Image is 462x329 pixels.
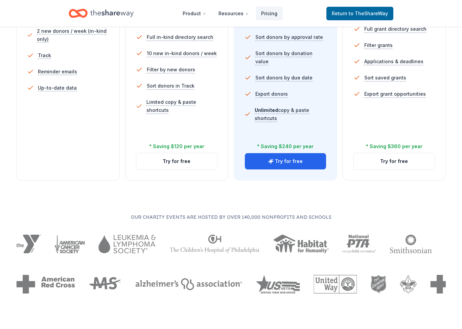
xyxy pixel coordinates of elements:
img: Leukemia & Lymphoma Society [98,235,156,254]
span: Sort saved grants [364,74,406,82]
span: 10 new in-kind donors / week [147,50,217,58]
img: American Cancer Society [54,235,85,254]
div: * Saving $360 per year [366,143,422,151]
span: Applications & deadlines [364,58,423,66]
span: Unlimited [255,108,278,113]
span: Track [38,52,51,60]
span: Return [332,9,388,18]
span: Sort donors by donation value [255,50,326,66]
img: National PTA [342,235,376,254]
img: US Vets [256,275,300,294]
img: Habitat for Humanity [273,235,329,254]
img: MS [89,275,122,294]
span: Up-to-date data [38,84,77,92]
img: American Red Cross [16,275,75,294]
span: Export donors [255,90,288,98]
span: Filter by new donors [147,66,195,74]
img: The Children's Hospital of Philadelphia [169,235,259,254]
button: Resources [213,7,254,20]
button: Try for free [354,154,435,170]
span: Sort donors in Track [147,82,194,90]
span: Limited copy & paste shortcuts [146,98,217,115]
div: * Saving $240 per year [257,143,314,151]
button: Try for free [136,154,217,170]
a: Pricing [256,7,283,20]
span: Sort donors by due date [255,74,313,82]
span: Export grant opportunities [364,90,426,98]
span: Full grant directory search [364,25,426,33]
span: Sort donors by approval rate [255,33,323,42]
div: * Saving $120 per year [149,143,204,151]
img: Boy Scouts of America [400,275,417,294]
a: Returnto TheShareWay [326,7,393,20]
img: United Way [314,275,357,294]
button: Try for free [245,154,326,170]
img: Smithsonian [390,235,432,254]
span: Full in-kind directory search [147,33,213,42]
span: to TheShareWay [349,10,388,16]
span: copy & paste shortcuts [255,108,309,121]
button: Product [177,7,212,20]
span: 2 new donors / week (in-kind only) [37,27,109,44]
img: Alzheimers Association [135,279,242,290]
p: Our charity events are hosted by over 140,000 nonprofits and schools [16,213,446,221]
span: Filter grants [364,42,393,50]
a: Home [69,5,134,21]
nav: Main [177,5,283,21]
img: YMCA [16,235,41,254]
span: Reminder emails [38,68,77,76]
img: The Salvation Army [371,275,387,294]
